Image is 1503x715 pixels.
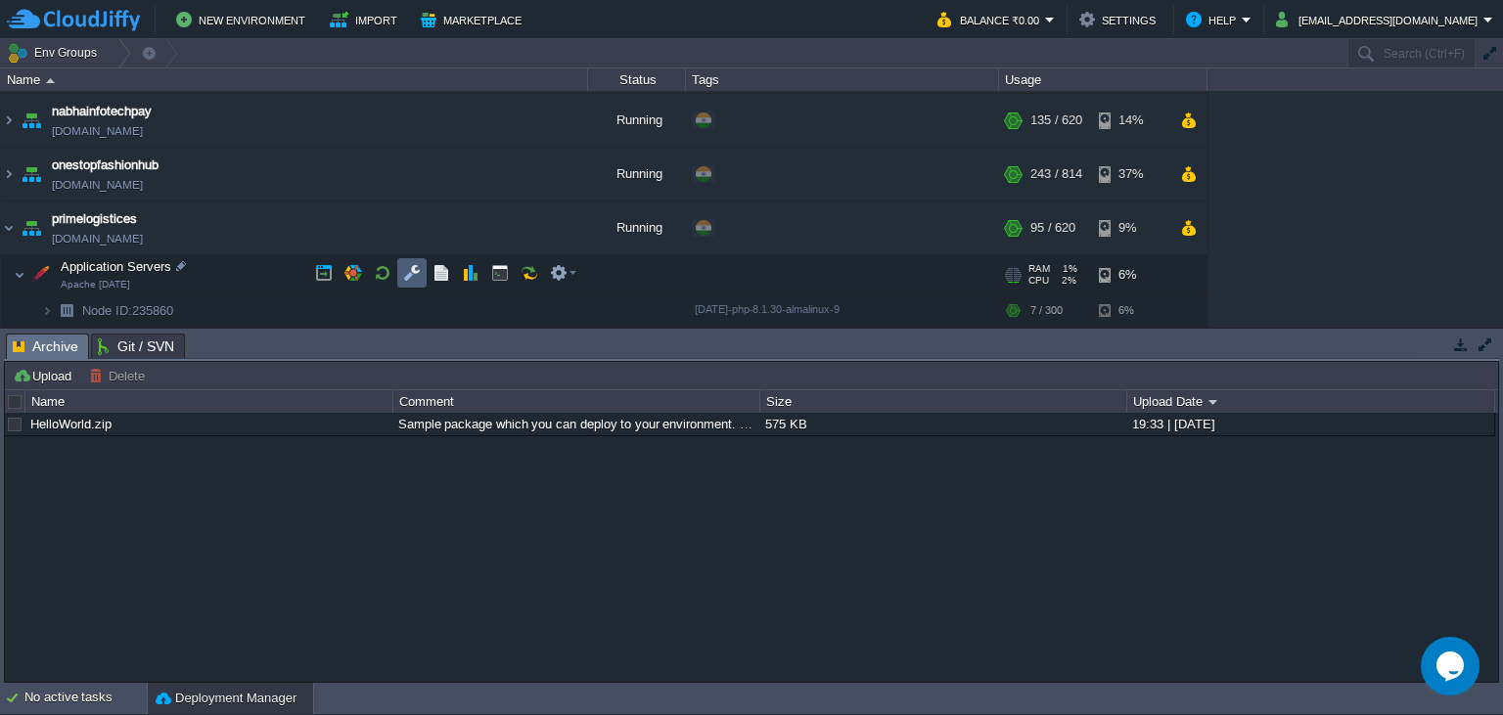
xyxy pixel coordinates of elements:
a: [DOMAIN_NAME] [52,175,143,195]
div: Running [588,201,686,254]
span: Node ID: [82,303,132,318]
span: RAM [1028,263,1050,275]
img: AMDAwAAAACH5BAEAAAAALAAAAAABAAEAAAICRAEAOw== [53,327,80,357]
button: Deployment Manager [156,689,296,708]
button: Import [330,8,403,31]
div: Status [589,68,685,91]
a: Node ID:235860 [80,302,176,319]
div: 37% [1099,148,1162,201]
a: nabhainfotechpay [52,102,152,121]
div: Usage [1000,68,1207,91]
span: CPU [1028,275,1049,287]
div: 14% [1099,94,1162,147]
div: Comment [394,390,759,413]
div: 9% [1099,201,1162,254]
div: Size [761,390,1126,413]
span: Archive [13,335,78,359]
div: Running [588,148,686,201]
div: Name [26,390,391,413]
div: Running [588,94,686,147]
span: 2% [1057,275,1076,287]
img: AMDAwAAAACH5BAEAAAAALAAAAAABAAEAAAICRAEAOw== [41,327,53,357]
span: Git / SVN [98,335,174,358]
a: Application ServersApache [DATE] [59,259,174,274]
div: 135 / 620 [1030,94,1082,147]
span: 1% [1058,263,1077,275]
div: 95 / 620 [1030,201,1075,254]
img: AMDAwAAAACH5BAEAAAAALAAAAAABAAEAAAICRAEAOw== [41,295,53,326]
a: primelogistices [52,209,137,229]
button: [EMAIL_ADDRESS][DOMAIN_NAME] [1276,8,1483,31]
span: Apache [DATE] [61,279,130,290]
button: Balance ₹0.00 [937,8,1045,31]
img: AMDAwAAAACH5BAEAAAAALAAAAAABAAEAAAICRAEAOw== [14,255,25,294]
img: AMDAwAAAACH5BAEAAAAALAAAAAABAAEAAAICRAEAOw== [18,201,45,254]
button: Delete [89,367,151,384]
div: No active tasks [24,683,147,714]
button: Help [1186,8,1242,31]
button: Settings [1079,8,1161,31]
span: Application Servers [59,258,174,275]
a: [DOMAIN_NAME] [52,121,143,141]
img: AMDAwAAAACH5BAEAAAAALAAAAAABAAEAAAICRAEAOw== [1,148,17,201]
img: AMDAwAAAACH5BAEAAAAALAAAAAABAAEAAAICRAEAOw== [18,148,45,201]
img: AMDAwAAAACH5BAEAAAAALAAAAAABAAEAAAICRAEAOw== [26,255,54,294]
span: 235860 [80,302,176,319]
button: Env Groups [7,39,104,67]
div: Name [2,68,587,91]
div: 19:33 | [DATE] [1127,413,1493,435]
div: Sample package which you can deploy to your environment. Feel free to delete and upload a package... [393,413,758,435]
div: 243 / 814 [1030,148,1082,201]
img: AMDAwAAAACH5BAEAAAAALAAAAAABAAEAAAICRAEAOw== [1,94,17,147]
img: AMDAwAAAACH5BAEAAAAALAAAAAABAAEAAAICRAEAOw== [18,94,45,147]
button: Upload [13,367,77,384]
iframe: chat widget [1421,637,1483,695]
div: Tags [687,68,998,91]
div: 6% [1099,255,1162,294]
div: Upload Date [1128,390,1494,413]
button: Marketplace [421,8,527,31]
div: 575 KB [760,413,1125,435]
img: AMDAwAAAACH5BAEAAAAALAAAAAABAAEAAAICRAEAOw== [46,78,55,83]
div: 6% [1099,295,1162,326]
img: AMDAwAAAACH5BAEAAAAALAAAAAABAAEAAAICRAEAOw== [1,201,17,254]
a: HelloWorld.zip [30,417,112,431]
a: [DOMAIN_NAME] [52,229,143,248]
div: 7 / 300 [1030,295,1063,326]
img: CloudJiffy [7,8,140,32]
span: [DATE]-php-8.1.30-almalinux-9 [695,303,840,315]
img: AMDAwAAAACH5BAEAAAAALAAAAAABAAEAAAICRAEAOw== [53,295,80,326]
a: onestopfashionhub [52,156,159,175]
button: New Environment [176,8,311,31]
